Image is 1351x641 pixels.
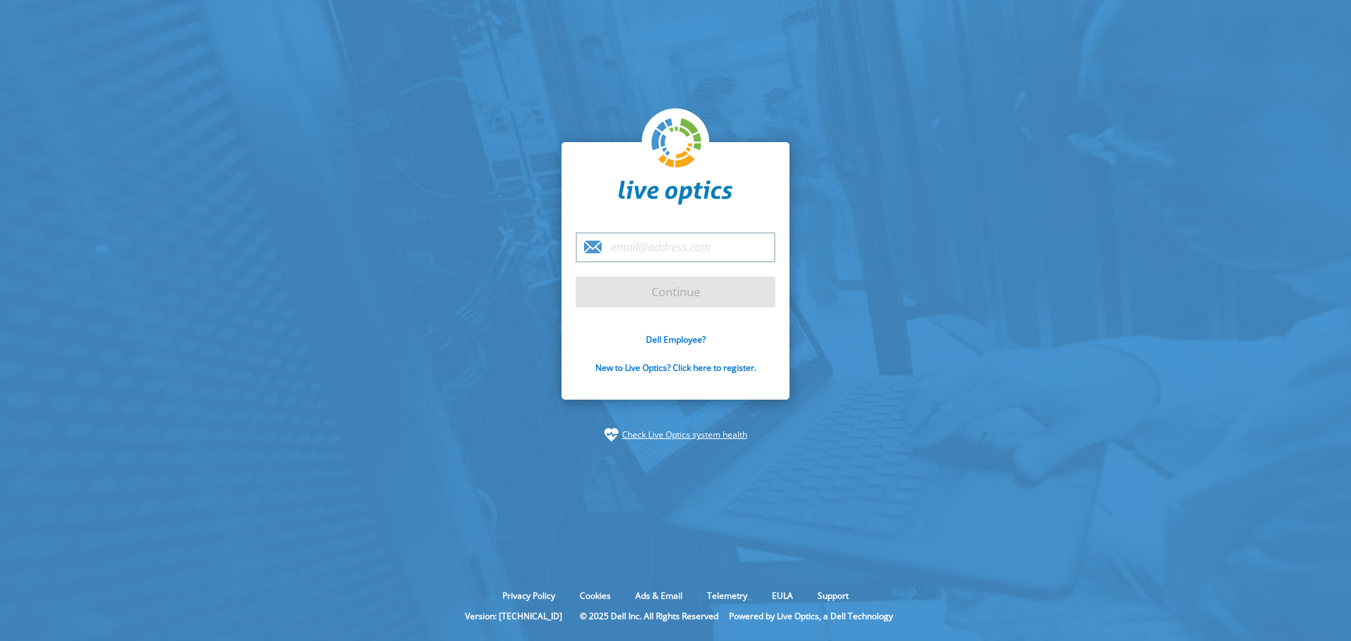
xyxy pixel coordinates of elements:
a: Dell Employee? [646,334,706,345]
a: Check Live Optics system health [622,428,747,442]
li: © 2025 Dell Inc. All Rights Reserved [573,610,725,622]
a: Telemetry [697,590,758,602]
a: New to Live Optics? Click here to register. [595,362,756,374]
input: email@address.com [576,232,775,262]
a: Privacy Policy [492,590,566,602]
img: liveoptics-word.svg [619,180,732,205]
a: EULA [761,590,804,602]
a: Support [807,590,859,602]
li: Powered by Live Optics, a Dell Technology [729,610,893,622]
a: Ads & Email [625,590,693,602]
a: Cookies [569,590,621,602]
li: Version: [TECHNICAL_ID] [458,610,569,622]
img: status-check-icon.svg [604,428,619,442]
img: liveoptics-logo.svg [652,118,702,169]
